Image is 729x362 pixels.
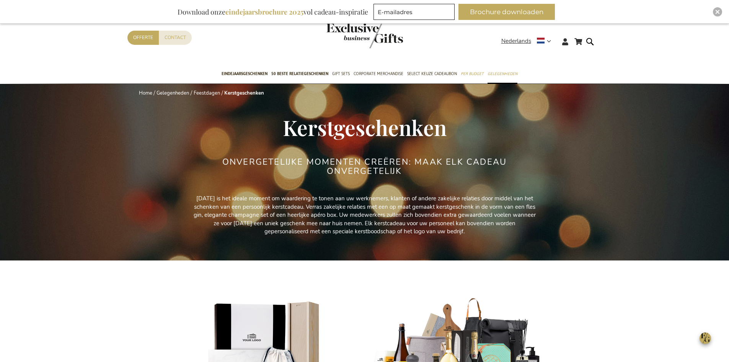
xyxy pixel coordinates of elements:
a: Home [139,90,152,97]
a: Feestdagen [194,90,220,97]
span: Per Budget [461,70,484,78]
p: [DATE] is het ideale moment om waardering te tonen aan uw werknemers, klanten of andere zakelijke... [192,195,537,236]
span: Nederlands [501,37,531,46]
span: Gift Sets [332,70,350,78]
form: marketing offers and promotions [373,4,457,22]
b: eindejaarsbrochure 2025 [225,7,303,16]
div: Download onze vol cadeau-inspiratie [174,4,372,20]
img: Exclusive Business gifts logo [326,23,403,48]
a: Contact [159,31,192,45]
div: Close [713,7,722,16]
span: Select Keuze Cadeaubon [407,70,457,78]
strong: Kerstgeschenken [224,90,264,97]
span: Gelegenheden [488,70,517,78]
a: Gelegenheden [157,90,189,97]
a: Offerte [127,31,159,45]
h2: ONVERGETELIJKE MOMENTEN CREËREN: MAAK ELK CADEAU ONVERGETELIJK [221,157,508,176]
a: store logo [326,23,365,48]
input: E-mailadres [373,4,455,20]
span: 50 beste relatiegeschenken [271,70,328,78]
span: Eindejaarsgeschenken [222,70,267,78]
span: Kerstgeschenken [283,113,447,141]
span: Corporate Merchandise [354,70,403,78]
div: Nederlands [501,37,556,46]
button: Brochure downloaden [458,4,555,20]
img: Close [715,10,720,14]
